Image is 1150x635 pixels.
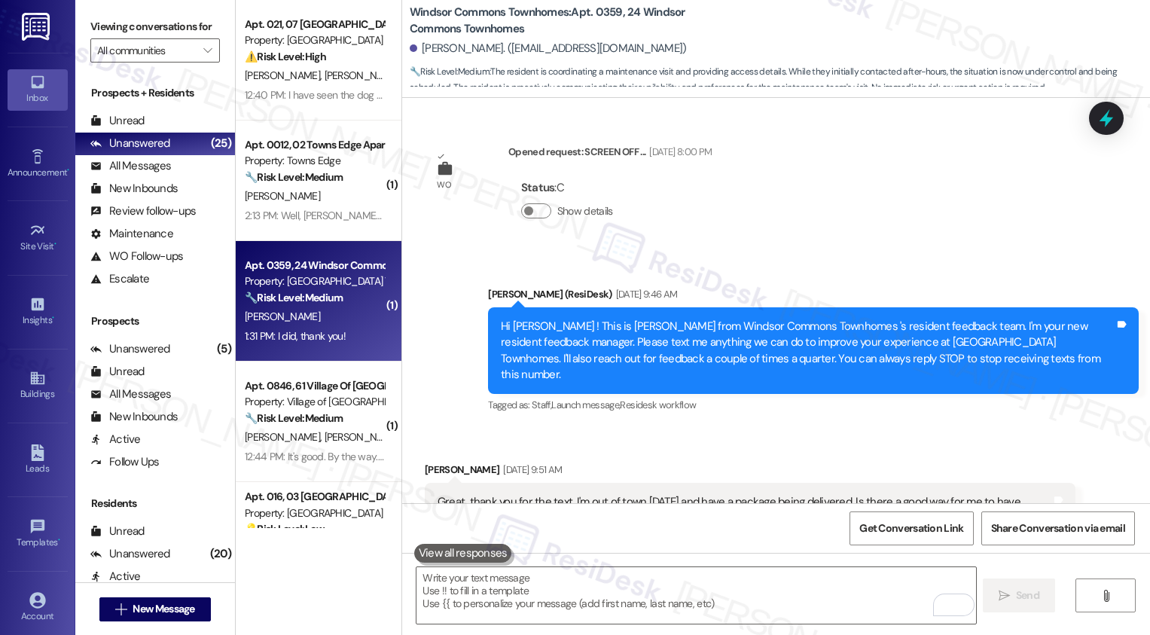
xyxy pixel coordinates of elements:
strong: 🔧 Risk Level: Medium [245,291,343,304]
b: Status [521,180,555,195]
span: • [67,165,69,176]
div: (20) [206,542,235,566]
a: Account [8,588,68,628]
span: Residesk workflow [620,398,696,411]
div: Apt. 016, 03 [GEOGRAPHIC_DATA] [245,489,384,505]
div: All Messages [90,386,171,402]
div: 12:44 PM: It's good. By the way. The microwave door is loose . [245,450,509,463]
span: New Message [133,601,194,617]
span: Send [1016,588,1039,603]
div: New Inbounds [90,181,178,197]
span: Launch message , [551,398,620,411]
i:  [203,44,212,56]
i:  [999,590,1010,602]
div: : C [521,176,619,200]
div: Unread [90,113,145,129]
div: Escalate [90,271,149,287]
img: ResiDesk Logo [22,13,53,41]
a: Inbox [8,69,68,110]
b: Windsor Commons Townhomes: Apt. 0359, 24 Windsor Commons Townhomes [410,5,711,37]
div: Active [90,432,141,447]
div: (25) [207,132,235,155]
div: WO Follow-ups [90,249,183,264]
div: Property: [GEOGRAPHIC_DATA] Townhomes [245,273,384,289]
a: Insights • [8,292,68,332]
div: Prospects [75,313,235,329]
span: Staff , [532,398,551,411]
div: (5) [213,337,235,361]
div: Hi [PERSON_NAME] ! This is [PERSON_NAME] from Windsor Commons Townhomes 's resident feedback team... [501,319,1115,383]
div: Apt. 0012, 02 Towns Edge Apartments LLC [245,137,384,153]
button: New Message [99,597,211,621]
span: Get Conversation Link [859,521,963,536]
div: Unanswered [90,341,170,357]
strong: 🔧 Risk Level: Medium [410,66,490,78]
div: Apt. 021, 07 [GEOGRAPHIC_DATA] [245,17,384,32]
div: Active [90,569,141,585]
span: [PERSON_NAME] [245,189,320,203]
div: Opened request: SCREEN OFF ... [508,144,712,165]
textarea: To enrich screen reader interactions, please activate Accessibility in Grammarly extension settings [416,567,976,624]
i:  [1100,590,1112,602]
span: [PERSON_NAME] [324,69,399,82]
span: • [58,535,60,545]
div: [PERSON_NAME] [425,462,1075,483]
div: 12:40 PM: I have seen the dog before. He is normally walked by the kids in the home. [245,88,610,102]
strong: ⚠️ Risk Level: High [245,50,326,63]
div: Property: Towns Edge [245,153,384,169]
div: Residents [75,496,235,511]
span: [PERSON_NAME] [245,430,325,444]
div: [DATE] 9:51 AM [499,462,562,478]
div: Apt. 0846, 61 Village Of [GEOGRAPHIC_DATA] [245,378,384,394]
strong: 💡 Risk Level: Low [245,522,325,536]
span: [PERSON_NAME] [245,69,325,82]
a: Templates • [8,514,68,554]
div: Property: [GEOGRAPHIC_DATA] [245,505,384,521]
div: Unanswered [90,136,170,151]
div: Prospects + Residents [75,85,235,101]
div: [PERSON_NAME]. ([EMAIL_ADDRESS][DOMAIN_NAME]) [410,41,687,56]
div: Unread [90,524,145,539]
span: : The resident is coordinating a maintenance visit and providing access details. While they initi... [410,64,1150,96]
button: Get Conversation Link [850,511,973,545]
span: [PERSON_NAME] [245,310,320,323]
div: Property: Village of [GEOGRAPHIC_DATA] [245,394,384,410]
div: Maintenance [90,226,173,242]
div: Follow Ups [90,454,160,470]
label: Viewing conversations for [90,15,220,38]
div: WO [437,177,451,193]
button: Share Conversation via email [981,511,1135,545]
div: [DATE] 9:46 AM [612,286,678,302]
strong: 🔧 Risk Level: Medium [245,170,343,184]
div: Great, thank you for the text. I'm out of town [DATE] and have a package being delivered. Is ther... [438,494,1051,527]
div: All Messages [90,158,171,174]
div: [PERSON_NAME] (ResiDesk) [488,286,1139,307]
div: Property: [GEOGRAPHIC_DATA] [245,32,384,48]
div: 1:31 PM: I did, thank you! [245,329,346,343]
button: Send [983,579,1056,612]
div: Unanswered [90,546,170,562]
div: Unread [90,364,145,380]
div: Tagged as: [488,394,1139,416]
div: [DATE] 8:00 PM [645,144,712,160]
label: Show details [557,203,613,219]
a: Leads [8,440,68,481]
span: Share Conversation via email [991,521,1125,536]
span: • [54,239,56,249]
div: Review follow-ups [90,203,196,219]
a: Buildings [8,365,68,406]
div: New Inbounds [90,409,178,425]
input: All communities [97,38,196,63]
a: Site Visit • [8,218,68,258]
span: • [52,313,54,323]
i:  [115,603,127,615]
strong: 🔧 Risk Level: Medium [245,411,343,425]
div: Apt. 0359, 24 Windsor Commons Townhomes [245,258,384,273]
span: [PERSON_NAME] [324,430,399,444]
